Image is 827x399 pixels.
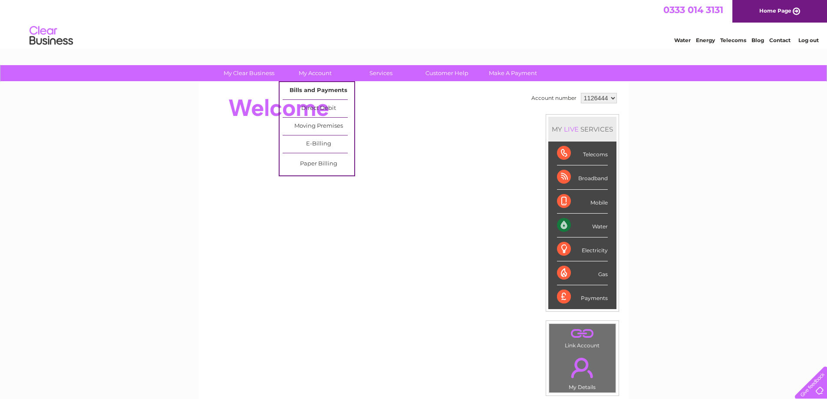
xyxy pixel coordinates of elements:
[798,37,819,43] a: Log out
[477,65,549,81] a: Make A Payment
[769,37,791,43] a: Contact
[557,261,608,285] div: Gas
[696,37,715,43] a: Energy
[674,37,691,43] a: Water
[557,190,608,214] div: Mobile
[29,23,73,49] img: logo.png
[283,100,354,117] a: Direct Debit
[283,82,354,99] a: Bills and Payments
[751,37,764,43] a: Blog
[562,125,580,133] div: LIVE
[557,237,608,261] div: Electricity
[549,350,616,393] td: My Details
[283,118,354,135] a: Moving Premises
[720,37,746,43] a: Telecoms
[345,65,417,81] a: Services
[557,214,608,237] div: Water
[663,4,723,15] a: 0333 014 3131
[557,285,608,309] div: Payments
[283,155,354,173] a: Paper Billing
[529,91,579,106] td: Account number
[551,326,613,341] a: .
[551,353,613,383] a: .
[548,117,616,142] div: MY SERVICES
[213,65,285,81] a: My Clear Business
[557,165,608,189] div: Broadband
[411,65,483,81] a: Customer Help
[209,5,619,42] div: Clear Business is a trading name of Verastar Limited (registered in [GEOGRAPHIC_DATA] No. 3667643...
[279,65,351,81] a: My Account
[283,135,354,153] a: E-Billing
[557,142,608,165] div: Telecoms
[549,323,616,351] td: Link Account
